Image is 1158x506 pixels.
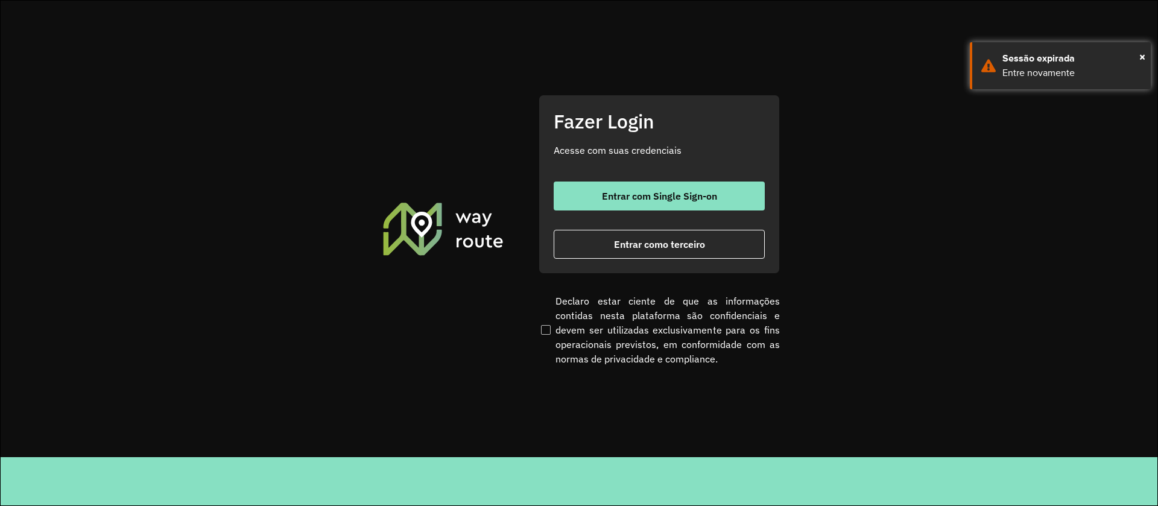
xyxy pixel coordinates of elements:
div: Sessão expirada [1002,51,1142,66]
div: Entre novamente [1002,66,1142,80]
span: Entrar com Single Sign-on [602,191,717,201]
button: Close [1139,48,1145,66]
button: button [554,182,765,210]
button: button [554,230,765,259]
img: Roteirizador AmbevTech [381,201,505,256]
h2: Fazer Login [554,110,765,133]
p: Acesse com suas credenciais [554,143,765,157]
span: Entrar como terceiro [614,239,705,249]
label: Declaro estar ciente de que as informações contidas nesta plataforma são confidenciais e devem se... [539,294,780,366]
span: × [1139,48,1145,66]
